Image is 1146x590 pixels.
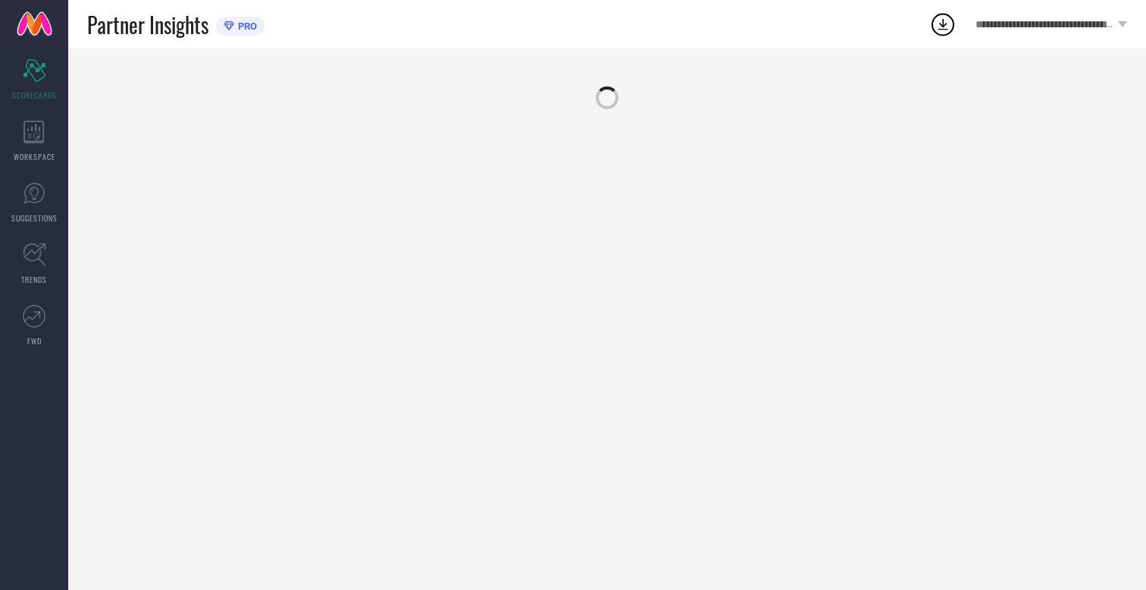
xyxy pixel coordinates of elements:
[27,335,42,347] span: FWD
[21,274,47,285] span: TRENDS
[87,9,208,40] span: Partner Insights
[11,212,58,224] span: SUGGESTIONS
[12,89,57,101] span: SCORECARDS
[234,20,257,32] span: PRO
[14,151,55,162] span: WORKSPACE
[929,11,957,38] div: Open download list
